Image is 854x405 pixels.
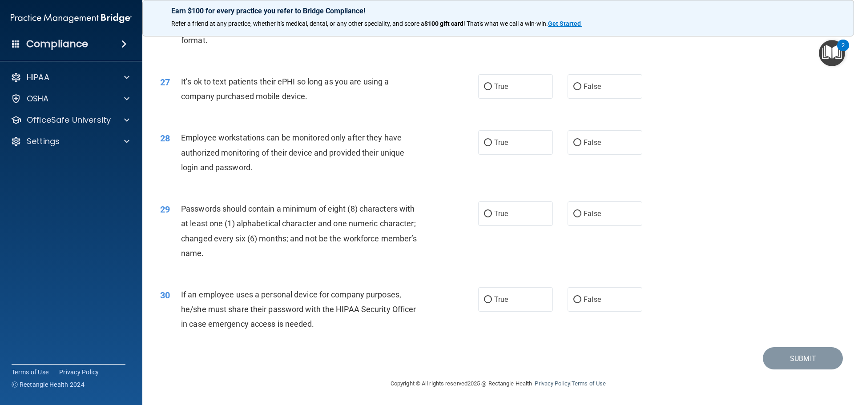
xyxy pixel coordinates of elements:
span: False [584,138,601,147]
a: Terms of Use [572,380,606,387]
input: True [484,84,492,90]
strong: Get Started [548,20,581,27]
input: True [484,297,492,303]
span: Refer a friend at any practice, whether it's medical, dental, or any other speciality, and score a [171,20,424,27]
span: False [584,295,601,304]
span: False [584,82,601,91]
span: If an employee uses a personal device for company purposes, he/she must share their password with... [181,290,416,329]
p: HIPAA [27,72,49,83]
a: OfficeSafe University [11,115,129,125]
span: True [494,209,508,218]
a: Get Started [548,20,582,27]
input: False [573,211,581,217]
span: Ⓒ Rectangle Health 2024 [12,380,85,389]
span: 27 [160,77,170,88]
span: True [494,138,508,147]
button: Submit [763,347,843,370]
span: 30 [160,290,170,301]
strong: $100 gift card [424,20,463,27]
a: Settings [11,136,129,147]
span: False [584,209,601,218]
input: False [573,297,581,303]
span: 29 [160,204,170,215]
a: HIPAA [11,72,129,83]
img: PMB logo [11,9,132,27]
span: True [494,295,508,304]
a: Terms of Use [12,368,48,377]
a: OSHA [11,93,129,104]
h4: Compliance [26,38,88,50]
a: Privacy Policy [535,380,570,387]
span: True [494,82,508,91]
span: ! That's what we call a win-win. [463,20,548,27]
div: Copyright © All rights reserved 2025 @ Rectangle Health | | [336,369,661,398]
button: Open Resource Center, 2 new notifications [819,40,845,66]
input: False [573,84,581,90]
p: Settings [27,136,60,147]
span: Employee workstations can be monitored only after they have authorized monitoring of their device... [181,133,404,172]
input: False [573,140,581,146]
input: True [484,211,492,217]
p: OfficeSafe University [27,115,111,125]
span: Passwords should contain a minimum of eight (8) characters with at least one (1) alphabetical cha... [181,204,417,258]
span: It’s ok to text patients their ePHI so long as you are using a company purchased mobile device. [181,77,389,101]
p: Earn $100 for every practice you refer to Bridge Compliance! [171,7,825,15]
span: 28 [160,133,170,144]
p: OSHA [27,93,49,104]
input: True [484,140,492,146]
div: 2 [842,45,845,57]
a: Privacy Policy [59,368,99,377]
